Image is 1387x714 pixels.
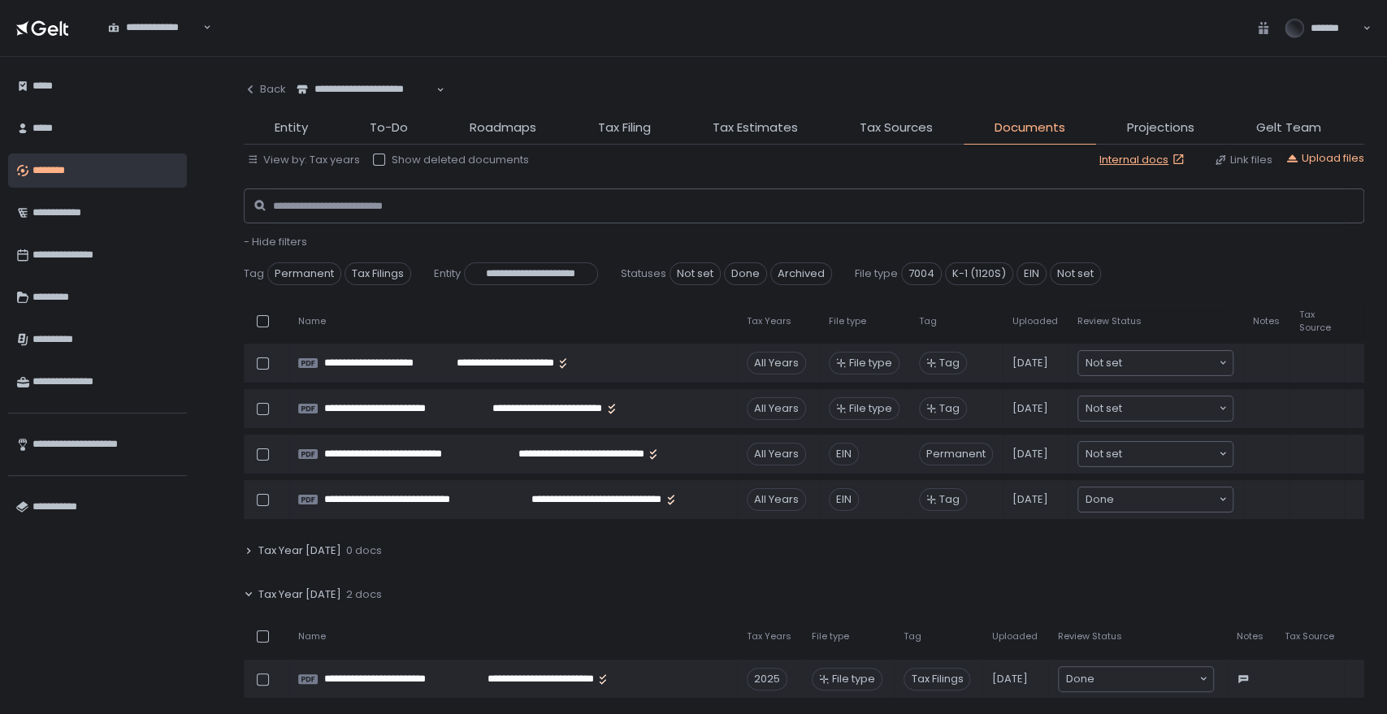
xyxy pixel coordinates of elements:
[747,630,791,643] span: Tax Years
[1066,671,1094,687] span: Done
[991,630,1037,643] span: Uploaded
[275,119,308,137] span: Entity
[713,119,798,137] span: Tax Estimates
[832,672,875,686] span: File type
[1086,446,1122,462] span: Not set
[919,443,993,465] span: Permanent
[244,82,286,97] div: Back
[1256,119,1321,137] span: Gelt Team
[1284,630,1333,643] span: Tax Source
[849,401,892,416] span: File type
[670,262,721,285] span: Not set
[244,235,307,249] button: - Hide filters
[1077,315,1142,327] span: Review Status
[1016,262,1047,285] span: EIN
[945,262,1013,285] span: K-1 (1120S)
[258,587,341,602] span: Tax Year [DATE]
[829,488,859,511] div: EIN
[470,119,536,137] span: Roadmaps
[1099,153,1188,167] a: Internal docs
[904,630,921,643] span: Tag
[1127,119,1194,137] span: Projections
[829,443,859,465] div: EIN
[1086,355,1122,371] span: Not set
[901,262,942,285] span: 7004
[1012,356,1048,370] span: [DATE]
[1122,446,1217,462] input: Search for option
[98,11,211,45] div: Search for option
[244,266,264,281] span: Tag
[298,630,326,643] span: Name
[812,630,849,643] span: File type
[991,672,1027,686] span: [DATE]
[598,119,651,137] span: Tax Filing
[939,356,960,370] span: Tag
[747,315,791,327] span: Tax Years
[1299,309,1335,333] span: Tax Source
[1214,153,1272,167] button: Link files
[1122,400,1217,417] input: Search for option
[1122,355,1217,371] input: Search for option
[621,266,666,281] span: Statuses
[1285,151,1364,166] button: Upload files
[108,35,202,51] input: Search for option
[258,543,341,558] span: Tax Year [DATE]
[724,262,767,285] span: Done
[434,266,461,281] span: Entity
[1012,492,1048,507] span: [DATE]
[770,262,832,285] span: Archived
[247,153,360,167] button: View by: Tax years
[1012,447,1048,461] span: [DATE]
[747,443,806,465] div: All Years
[939,492,960,507] span: Tag
[1050,262,1101,285] span: Not set
[298,315,326,327] span: Name
[1094,671,1198,687] input: Search for option
[1012,315,1058,327] span: Uploaded
[860,119,933,137] span: Tax Sources
[1114,491,1217,508] input: Search for option
[747,668,787,690] div: 2025
[244,234,307,249] span: - Hide filters
[904,668,970,690] span: Tax Filings
[345,262,411,285] span: Tax Filings
[1237,630,1263,643] span: Notes
[286,73,444,107] div: Search for option
[1253,315,1280,327] span: Notes
[747,397,806,420] div: All Years
[855,266,898,281] span: File type
[346,543,382,558] span: 0 docs
[919,315,937,327] span: Tag
[1059,667,1213,691] div: Search for option
[1086,400,1122,417] span: Not set
[244,73,286,106] button: Back
[267,262,341,285] span: Permanent
[1086,491,1114,508] span: Done
[346,587,382,602] span: 2 docs
[829,315,866,327] span: File type
[747,488,806,511] div: All Years
[939,401,960,416] span: Tag
[849,356,892,370] span: File type
[297,97,435,113] input: Search for option
[1058,630,1122,643] span: Review Status
[1078,351,1233,375] div: Search for option
[370,119,408,137] span: To-Do
[747,352,806,374] div: All Years
[1078,487,1233,512] div: Search for option
[1012,401,1048,416] span: [DATE]
[995,119,1065,137] span: Documents
[1078,442,1233,466] div: Search for option
[1078,396,1233,421] div: Search for option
